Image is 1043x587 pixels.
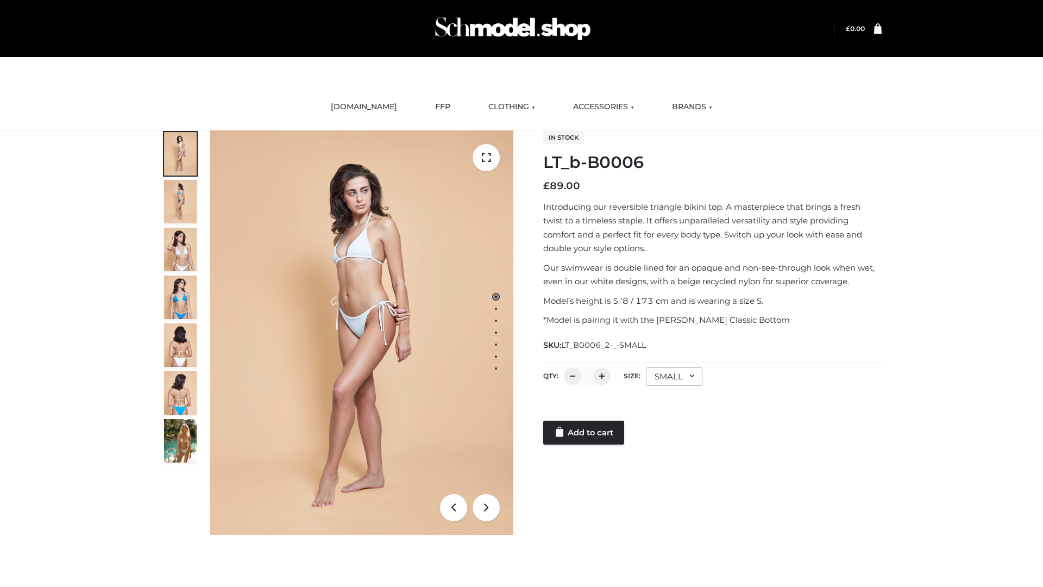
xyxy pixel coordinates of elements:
[543,200,882,255] p: Introducing our reversible triangle bikini top. A masterpiece that brings a fresh twist to a time...
[164,132,197,176] img: ArielClassicBikiniTop_CloudNine_AzureSky_OW114ECO_1-scaled.jpg
[846,24,850,33] span: £
[543,294,882,308] p: Model’s height is 5 ‘8 / 173 cm and is wearing a size S.
[323,95,405,119] a: [DOMAIN_NAME]
[480,95,543,119] a: CLOTHING
[164,276,197,319] img: ArielClassicBikiniTop_CloudNine_AzureSky_OW114ECO_4-scaled.jpg
[561,340,646,350] span: LT_B0006_2-_-SMALL
[543,153,882,172] h1: LT_b-B0006
[846,24,865,33] bdi: 0.00
[431,7,594,50] img: Schmodel Admin 964
[646,367,702,386] div: SMALL
[164,323,197,367] img: ArielClassicBikiniTop_CloudNine_AzureSky_OW114ECO_7-scaled.jpg
[543,313,882,327] p: *Model is pairing it with the [PERSON_NAME] Classic Bottom
[164,371,197,415] img: ArielClassicBikiniTop_CloudNine_AzureSky_OW114ECO_8-scaled.jpg
[543,131,584,144] span: In stock
[164,419,197,463] img: Arieltop_CloudNine_AzureSky2.jpg
[543,261,882,289] p: Our swimwear is double lined for an opaque and non-see-through look when wet, even in our white d...
[164,228,197,271] img: ArielClassicBikiniTop_CloudNine_AzureSky_OW114ECO_3-scaled.jpg
[664,95,720,119] a: BRANDS
[565,95,642,119] a: ACCESSORIES
[427,95,458,119] a: FFP
[543,421,624,445] a: Add to cart
[543,339,647,352] span: SKU:
[164,180,197,223] img: ArielClassicBikiniTop_CloudNine_AzureSky_OW114ECO_2-scaled.jpg
[543,180,580,192] bdi: 89.00
[543,372,558,380] label: QTY:
[846,24,865,33] a: £0.00
[210,130,513,535] img: ArielClassicBikiniTop_CloudNine_AzureSky_OW114ECO_1
[624,372,640,380] label: Size:
[543,180,550,192] span: £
